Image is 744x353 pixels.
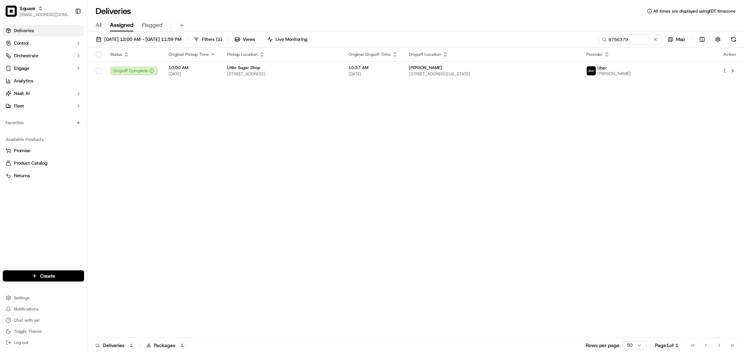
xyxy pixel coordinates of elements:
button: SquareSquare[EMAIL_ADDRESS][DOMAIN_NAME] [3,3,72,20]
span: Create [40,272,55,279]
span: ( 1 ) [216,36,222,43]
div: 1 [178,342,186,348]
button: Create [3,270,84,281]
input: Type to search [599,35,662,44]
span: Original Pickup Time [168,52,209,57]
span: [PERSON_NAME] [409,65,442,70]
button: Log out [3,338,84,347]
span: Live Monitoring [276,36,307,43]
button: [DATE] 12:00 AM - [DATE] 11:59 PM [93,35,185,44]
span: Flagged [142,21,163,29]
span: Little Sugar Shop [227,65,260,70]
span: [DATE] [168,71,216,77]
a: Deliveries [3,25,84,36]
span: Provider [586,52,603,57]
button: Product Catalog [3,158,84,169]
span: Map [676,36,685,43]
span: Uber [598,65,607,71]
div: Deliveries [96,342,135,349]
span: Status [110,52,122,57]
span: [STREET_ADDRESS] [227,71,337,77]
span: Orchestrate [14,53,38,59]
div: 1 [127,342,135,348]
button: Control [3,38,84,49]
button: [EMAIL_ADDRESS][DOMAIN_NAME] [20,12,69,17]
button: Square [20,5,35,12]
span: Nash AI [14,90,30,97]
span: Product Catalog [14,160,47,166]
button: Engage [3,63,84,74]
div: Available Products [3,134,84,145]
span: Views [243,36,255,43]
span: Dropoff Location [409,52,441,57]
button: Live Monitoring [264,35,310,44]
span: Control [14,40,29,46]
a: Product Catalog [6,160,81,166]
a: Promise [6,148,81,154]
span: Assigned [110,21,134,29]
h1: Deliveries [96,6,131,17]
button: Orchestrate [3,50,84,61]
span: 10:00 AM [168,65,216,70]
span: [DATE] [348,71,398,77]
span: [STREET_ADDRESS][US_STATE] [409,71,576,77]
span: Original Dropoff Time [348,52,391,57]
span: Log out [14,340,28,345]
span: [DATE] 12:00 AM - [DATE] 11:59 PM [104,36,181,43]
button: Refresh [729,35,738,44]
img: uber-new-logo.jpeg [587,66,596,75]
button: Filters(1) [190,35,225,44]
span: 10:37 AM [348,65,398,70]
span: Analytics [14,78,33,84]
span: Filters [202,36,222,43]
span: All [96,21,102,29]
span: Toggle Theme [14,329,42,334]
button: Fleet [3,100,84,112]
span: Chat with us! [14,317,39,323]
div: Page 1 of 1 [655,342,678,349]
span: Promise [14,148,30,154]
button: Chat with us! [3,315,84,325]
button: Toggle Theme [3,326,84,336]
button: Nash AI [3,88,84,99]
button: Returns [3,170,84,181]
button: Promise [3,145,84,156]
span: Deliveries [14,28,34,34]
button: Map [664,35,688,44]
div: Action [722,52,737,57]
a: Analytics [3,75,84,87]
span: Pickup Location [227,52,258,57]
span: Settings [14,295,30,301]
p: Rows per page [586,342,619,349]
button: Views [231,35,258,44]
span: Engage [14,65,29,72]
button: Notifications [3,304,84,314]
img: Square [6,6,17,17]
button: Dropoff Complete [110,67,157,75]
span: Fleet [14,103,24,109]
div: Packages [146,342,186,349]
button: Settings [3,293,84,303]
span: All times are displayed using EDT timezone [653,8,736,14]
div: Favorites [3,117,84,128]
span: Returns [14,173,30,179]
span: [PERSON_NAME] [598,71,631,76]
span: Notifications [14,306,38,312]
a: Returns [6,173,81,179]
